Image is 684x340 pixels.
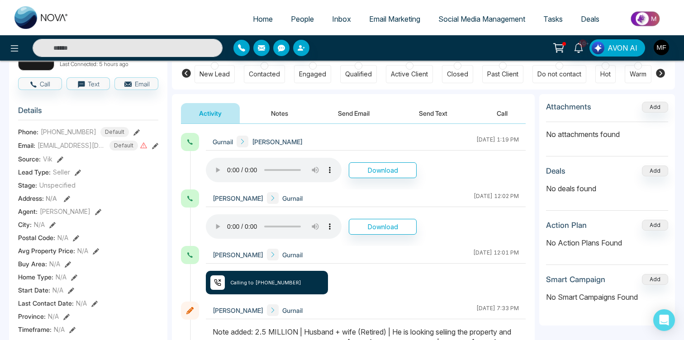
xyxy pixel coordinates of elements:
h3: Attachments [546,102,591,111]
span: N/A [56,272,66,282]
div: [DATE] 1:19 PM [476,136,519,147]
div: Qualified [345,70,372,79]
p: No Smart Campaigns Found [546,292,668,302]
span: Unspecified [39,180,76,190]
span: [PERSON_NAME] [213,194,263,203]
span: Seller [53,167,70,177]
p: No attachments found [546,122,668,140]
span: Default [109,141,138,151]
div: Active Client [391,70,428,79]
button: AVON AI [589,39,645,57]
button: Send Text [401,103,465,123]
span: Gurnail [282,306,303,315]
button: Activity [181,103,240,123]
span: Source: [18,154,41,164]
div: Warm [630,70,646,79]
div: Open Intercom Messenger [653,309,675,331]
div: Engaged [299,70,326,79]
span: Deals [581,14,599,24]
span: Calling to [PHONE_NUMBER] [230,279,301,287]
h3: Details [18,106,158,120]
span: Home [253,14,273,24]
button: Call [479,103,526,123]
span: Stage: [18,180,37,190]
button: Download [349,219,417,235]
span: Agent: [18,207,38,216]
span: Add [642,103,668,110]
div: Hot [600,70,611,79]
span: People [291,14,314,24]
button: Send Email [320,103,388,123]
span: N/A [77,246,88,255]
img: Market-place.gif [613,9,679,29]
span: 10+ [579,39,587,47]
div: Contacted [249,70,280,79]
a: Inbox [323,10,360,28]
span: [PHONE_NUMBER] [41,127,96,137]
span: [PERSON_NAME] [252,137,303,146]
span: Inbox [332,14,351,24]
button: Notes [253,103,306,123]
span: Social Media Management [438,14,525,24]
h3: Deals [546,166,565,175]
div: Do not contact [537,70,581,79]
span: City : [18,220,32,229]
span: [PERSON_NAME] [213,306,263,315]
span: Phone: [18,127,38,137]
span: Province : [18,312,46,321]
span: Address: [18,194,57,203]
span: [PERSON_NAME] [40,207,90,216]
span: Buy Area : [18,259,47,269]
div: New Lead [199,70,230,79]
img: Nova CRM Logo [14,6,69,29]
img: User Avatar [654,40,669,55]
span: Gurnail [282,250,303,260]
span: N/A [76,298,87,308]
span: N/A [52,285,63,295]
span: N/A [49,259,60,269]
span: Start Date : [18,285,50,295]
p: No Action Plans Found [546,237,668,248]
button: Add [642,165,668,176]
span: [EMAIL_ADDRESS][DOMAIN_NAME] [38,141,105,150]
p: No deals found [546,183,668,194]
p: Last Connected: 5 hours ago [60,58,158,68]
a: Email Marketing [360,10,429,28]
span: Timeframe : [18,325,52,334]
span: N/A [57,233,68,242]
div: [DATE] 7:33 PM [476,304,519,316]
span: N/A [48,312,59,321]
span: Default [100,127,129,137]
div: [DATE] 12:01 PM [473,249,519,260]
span: Last Contact Date : [18,298,74,308]
span: Vik [43,154,52,164]
button: Add [642,220,668,231]
span: AVON AI [608,42,637,53]
a: Deals [572,10,608,28]
a: Home [244,10,282,28]
span: [PERSON_NAME] [213,250,263,260]
span: N/A [46,194,57,202]
a: 10+ [568,39,589,55]
span: Avg Property Price : [18,246,75,255]
button: Email [114,77,158,90]
a: People [282,10,323,28]
button: Call [18,77,62,90]
span: Email Marketing [369,14,420,24]
h3: Smart Campaign [546,275,605,284]
button: Add [642,274,668,285]
span: Postal Code : [18,233,55,242]
div: Past Client [487,70,518,79]
div: Closed [447,70,468,79]
img: Lead Flow [592,42,604,54]
span: Home Type : [18,272,53,282]
span: Tasks [543,14,563,24]
span: Email: [18,141,35,150]
button: Add [642,102,668,113]
button: Download [349,162,417,178]
span: N/A [54,325,65,334]
span: Lead Type: [18,167,51,177]
span: Gurnail [213,137,233,146]
span: N/A [34,220,45,229]
span: Gurnail [282,194,303,203]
